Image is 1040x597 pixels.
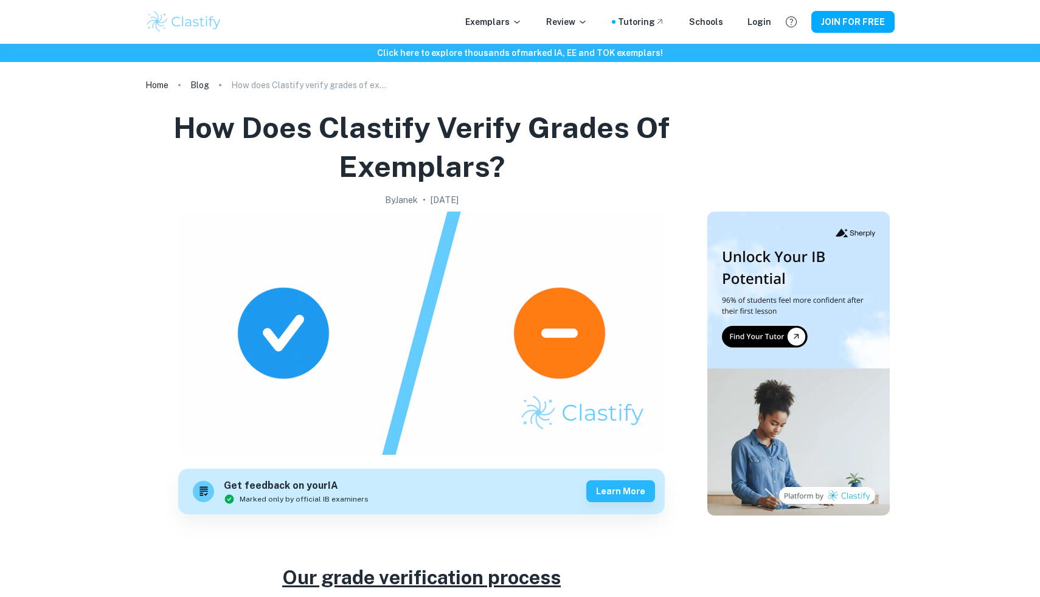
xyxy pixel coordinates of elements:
h6: Get feedback on your IA [224,478,369,494]
a: Login [747,15,771,29]
img: How does Clastify verify grades of exemplars? cover image [178,212,665,455]
h6: Click here to explore thousands of marked IA, EE and TOK exemplars ! [2,46,1038,60]
button: Help and Feedback [781,12,802,32]
p: Exemplars [465,15,522,29]
img: Clastify logo [145,10,223,34]
img: Thumbnail [707,212,890,516]
h1: How does Clastify verify grades of exemplars? [150,108,693,186]
button: Learn more [586,480,655,502]
span: Marked only by official IB examiners [240,494,369,505]
a: Schools [689,15,723,29]
a: Blog [190,77,209,94]
a: Tutoring [618,15,665,29]
u: Our grade verification process [282,566,561,588]
a: Get feedback on yourIAMarked only by official IB examinersLearn more [178,469,665,514]
h2: [DATE] [431,193,459,207]
p: • [423,193,426,207]
button: JOIN FOR FREE [811,11,895,33]
p: Review [546,15,588,29]
h2: By Janek [385,193,418,207]
p: How does Clastify verify grades of exemplars? [231,78,389,92]
a: Home [145,77,168,94]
